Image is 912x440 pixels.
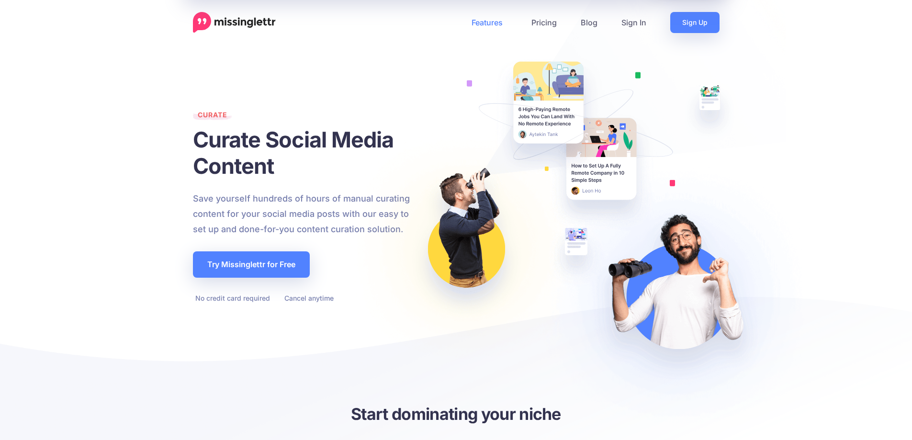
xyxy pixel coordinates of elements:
[193,251,310,278] a: Try Missinglettr for Free
[282,292,334,304] li: Cancel anytime
[193,191,420,237] p: Save yourself hundreds of hours of manual curating content for your social media posts with our e...
[460,12,519,33] a: Features
[519,12,569,33] a: Pricing
[193,403,720,425] h3: Start dominating your niche
[193,111,232,124] span: Curate
[193,292,270,304] li: No credit card required
[609,12,658,33] a: Sign In
[670,12,720,33] a: Sign Up
[193,12,276,33] a: Home
[569,12,609,33] a: Blog
[193,126,420,179] h1: Curate Social Media Content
